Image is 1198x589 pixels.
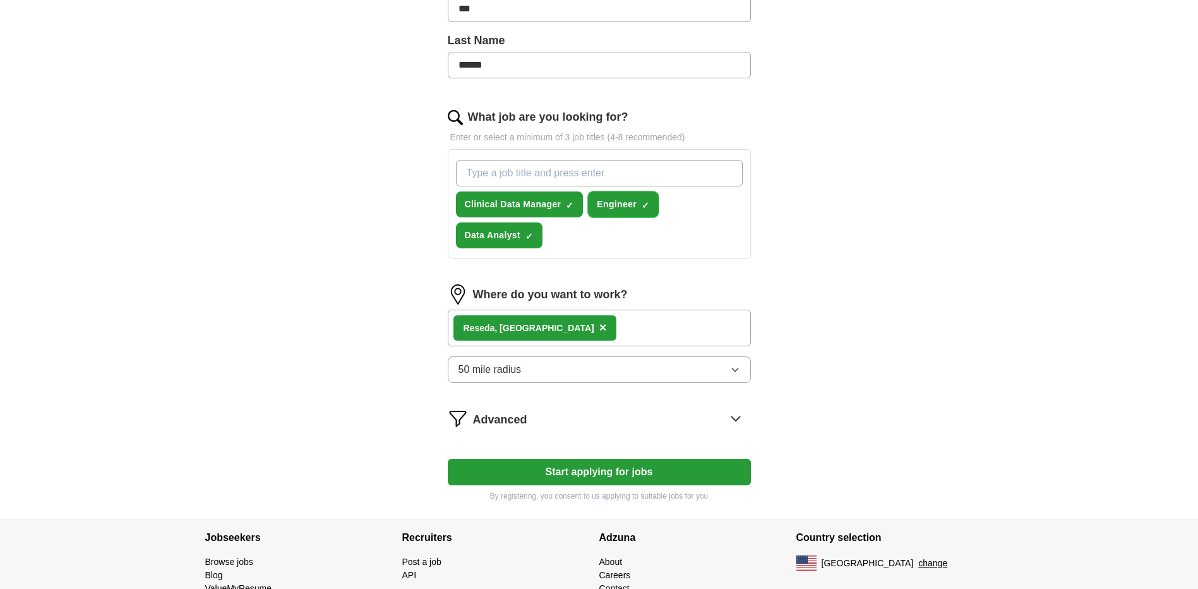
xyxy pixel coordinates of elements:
[448,356,751,383] button: 50 mile radius
[464,323,495,333] strong: Reseda
[597,198,637,211] span: Engineer
[458,362,522,377] span: 50 mile radius
[456,222,543,248] button: Data Analyst✓
[796,520,993,556] h4: Country selection
[456,191,584,217] button: Clinical Data Manager✓
[796,556,817,571] img: US flag
[448,110,463,125] img: search.png
[473,286,628,303] label: Where do you want to work?
[468,109,628,126] label: What job are you looking for?
[918,557,947,570] button: change
[205,570,223,580] a: Blog
[448,408,468,428] img: filter
[599,319,607,337] button: ×
[525,231,533,241] span: ✓
[599,557,623,567] a: About
[205,557,253,567] a: Browse jobs
[448,284,468,305] img: location.png
[465,229,521,242] span: Data Analyst
[448,131,751,144] p: Enter or select a minimum of 3 job titles (4-8 recommended)
[642,200,649,210] span: ✓
[822,557,914,570] span: [GEOGRAPHIC_DATA]
[448,32,751,49] label: Last Name
[402,557,441,567] a: Post a job
[473,411,527,428] span: Advanced
[599,570,631,580] a: Careers
[402,570,417,580] a: API
[588,191,659,217] button: Engineer✓
[456,160,743,186] input: Type a job title and press enter
[464,322,594,335] div: , [GEOGRAPHIC_DATA]
[599,320,607,334] span: ×
[566,200,573,210] span: ✓
[448,490,751,502] p: By registering, you consent to us applying to suitable jobs for you
[448,459,751,485] button: Start applying for jobs
[465,198,561,211] span: Clinical Data Manager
